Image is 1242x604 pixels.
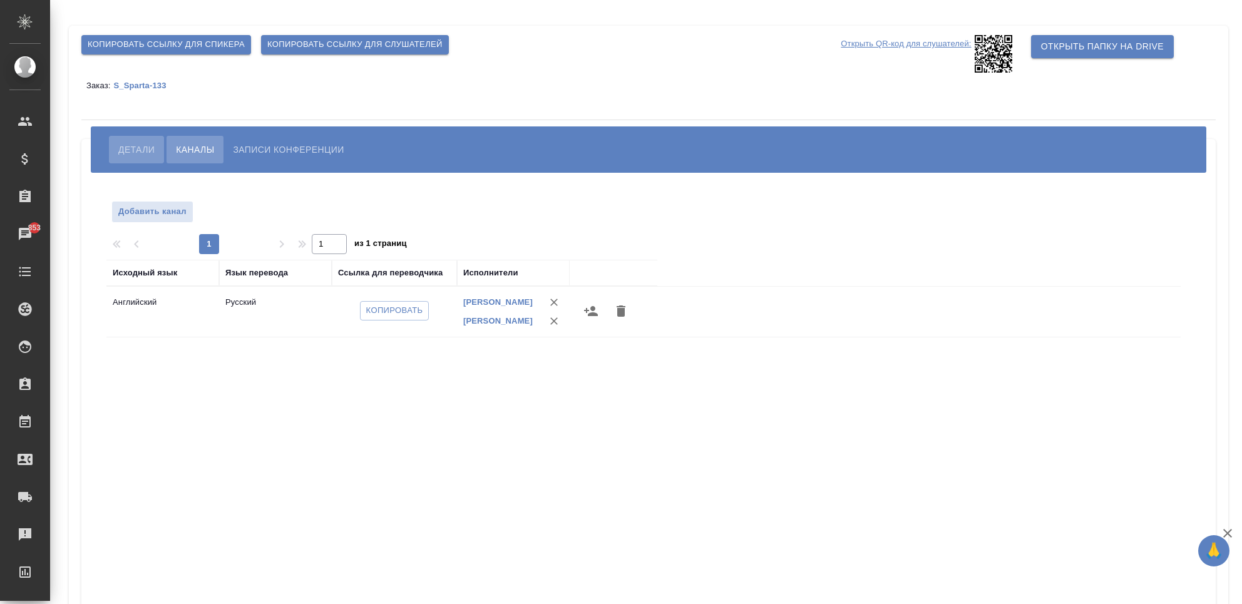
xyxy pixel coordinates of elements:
[86,81,113,90] p: Заказ:
[81,35,251,54] button: Копировать ссылку для спикера
[3,218,47,250] a: 853
[113,80,175,90] a: S_Sparta-133
[176,142,214,157] span: Каналы
[113,267,177,279] div: Исходный язык
[545,293,563,312] button: Удалить
[1031,35,1174,58] button: Открыть папку на Drive
[576,296,606,326] button: Назначить исполнителей
[118,142,155,157] span: Детали
[463,267,518,279] div: Исполнители
[338,267,443,279] div: Ссылка для переводчика
[1041,39,1164,54] span: Открыть папку на Drive
[233,142,344,157] span: Записи конференции
[118,205,187,219] span: Добавить канал
[1198,535,1229,566] button: 🙏
[21,222,49,234] span: 853
[111,201,193,223] button: Добавить канал
[106,290,219,334] td: Английский
[606,296,636,326] button: Удалить канал
[463,316,533,325] a: [PERSON_NAME]
[225,267,288,279] div: Язык перевода
[841,35,971,73] p: Открыть QR-код для слушателей:
[267,38,443,52] span: Копировать ссылку для слушателей
[354,236,407,254] span: из 1 страниц
[366,304,423,318] span: Копировать
[1203,538,1224,564] span: 🙏
[113,81,175,90] p: S_Sparta-133
[88,38,245,52] span: Копировать ссылку для спикера
[261,35,449,54] button: Копировать ссылку для слушателей
[545,312,563,330] button: Удалить
[360,301,429,320] button: Копировать
[463,297,533,307] a: [PERSON_NAME]
[219,290,332,334] td: Русский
